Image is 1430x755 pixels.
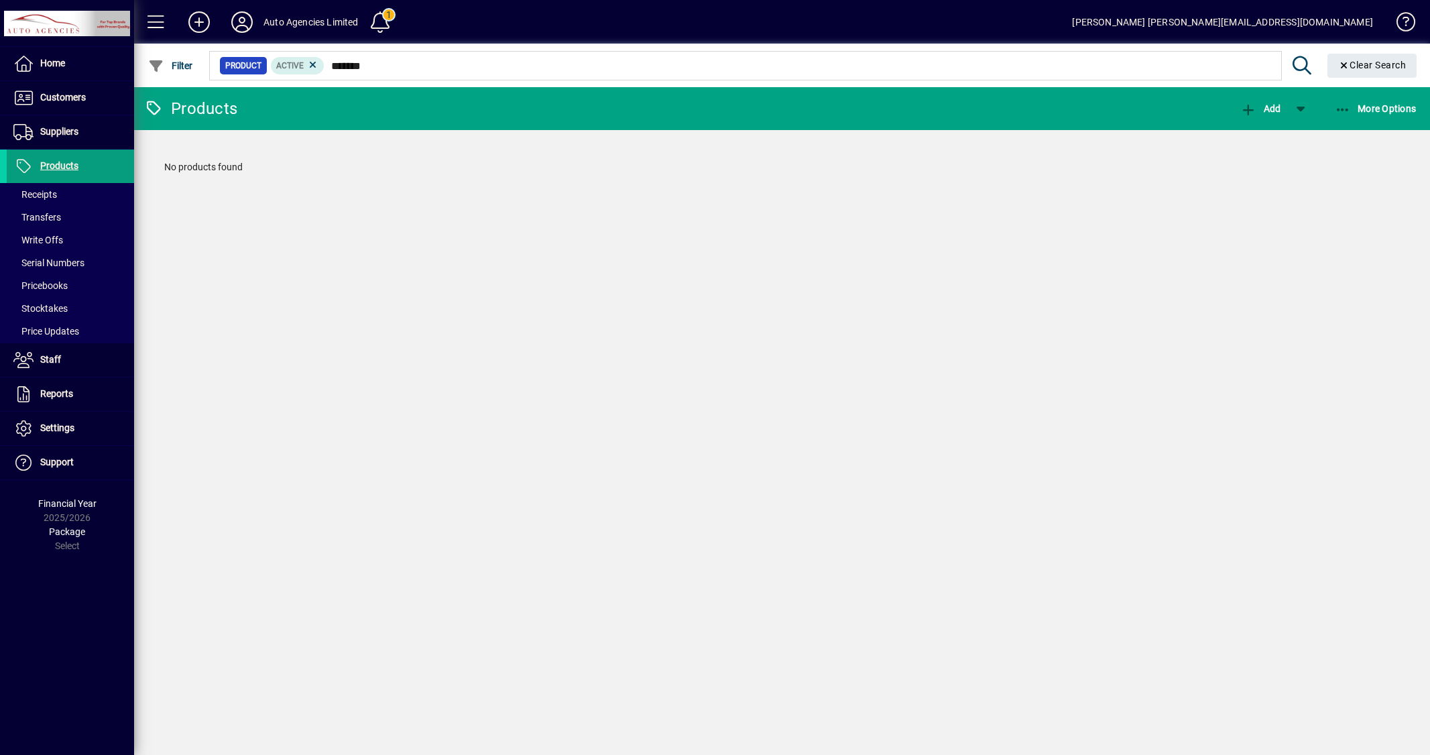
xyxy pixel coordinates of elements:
a: Write Offs [7,229,134,251]
a: Home [7,47,134,80]
span: Write Offs [13,235,63,245]
a: Knowledge Base [1386,3,1413,46]
a: Suppliers [7,115,134,149]
span: Products [40,160,78,171]
span: Filter [148,60,193,71]
a: Pricebooks [7,274,134,297]
span: Add [1240,103,1280,114]
span: Reports [40,388,73,399]
span: Package [49,526,85,537]
span: Pricebooks [13,280,68,291]
span: Serial Numbers [13,257,84,268]
mat-chip: Activation Status: Active [271,57,324,74]
button: Profile [221,10,263,34]
span: More Options [1335,103,1417,114]
span: Customers [40,92,86,103]
button: Clear [1327,54,1417,78]
span: Financial Year [38,498,97,509]
span: Receipts [13,189,57,200]
span: Suppliers [40,126,78,137]
button: Filter [145,54,196,78]
span: Clear Search [1338,60,1407,70]
a: Settings [7,412,134,445]
a: Price Updates [7,320,134,343]
button: More Options [1331,97,1420,121]
span: Staff [40,354,61,365]
button: Add [178,10,221,34]
span: Settings [40,422,74,433]
button: Add [1237,97,1284,121]
a: Staff [7,343,134,377]
span: Support [40,457,74,467]
div: No products found [151,147,1413,188]
span: Product [225,59,261,72]
div: [PERSON_NAME] [PERSON_NAME][EMAIL_ADDRESS][DOMAIN_NAME] [1072,11,1373,33]
a: Serial Numbers [7,251,134,274]
a: Reports [7,377,134,411]
a: Transfers [7,206,134,229]
a: Receipts [7,183,134,206]
a: Stocktakes [7,297,134,320]
span: Price Updates [13,326,79,337]
span: Active [276,61,304,70]
div: Auto Agencies Limited [263,11,359,33]
span: Stocktakes [13,303,68,314]
span: Home [40,58,65,68]
span: Transfers [13,212,61,223]
div: Products [144,98,237,119]
a: Support [7,446,134,479]
a: Customers [7,81,134,115]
